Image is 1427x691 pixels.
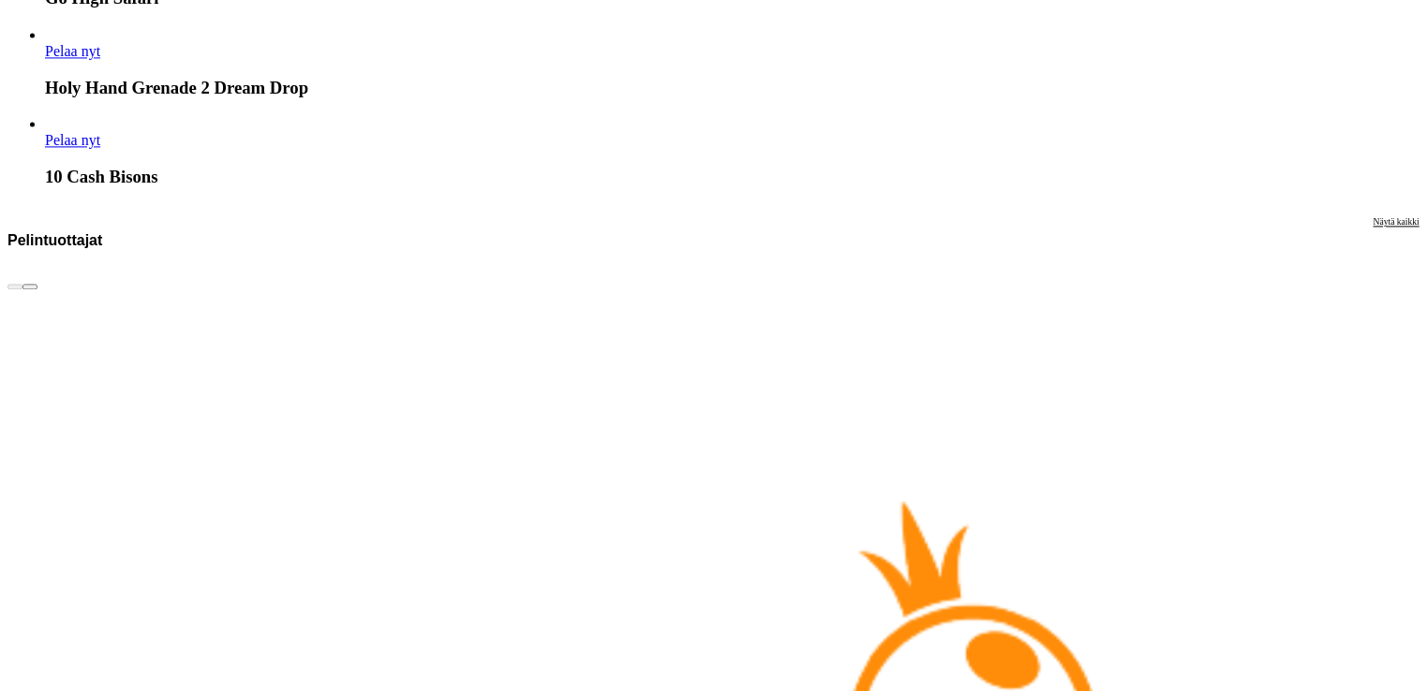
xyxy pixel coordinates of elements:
article: Holy Hand Grenade 2 Dream Drop [45,26,1420,98]
span: Pelaa nyt [45,132,100,148]
a: Näytä kaikki [1374,216,1420,264]
button: prev slide [7,284,22,289]
span: Näytä kaikki [1374,216,1420,227]
h3: 10 Cash Bisons [45,167,1420,187]
h3: Pelintuottajat [7,231,102,249]
article: 10 Cash Bisons [45,115,1420,187]
button: next slide [22,284,37,289]
a: Holy Hand Grenade 2 Dream Drop [45,43,100,59]
h3: Holy Hand Grenade 2 Dream Drop [45,78,1420,98]
a: 10 Cash Bisons [45,132,100,148]
span: Pelaa nyt [45,43,100,59]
